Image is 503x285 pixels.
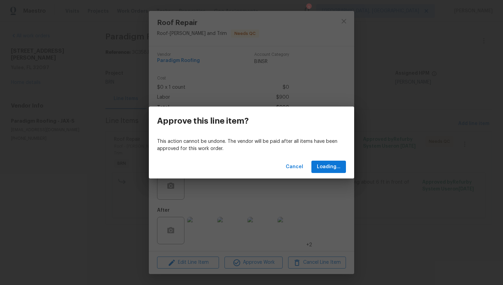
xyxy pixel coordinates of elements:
[157,116,249,126] h3: Approve this line item?
[286,163,303,171] span: Cancel
[283,161,306,173] button: Cancel
[317,163,340,171] span: Loading...
[157,138,346,152] p: This action cannot be undone. The vendor will be paid after all items have been approved for this...
[311,161,346,173] button: Loading...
